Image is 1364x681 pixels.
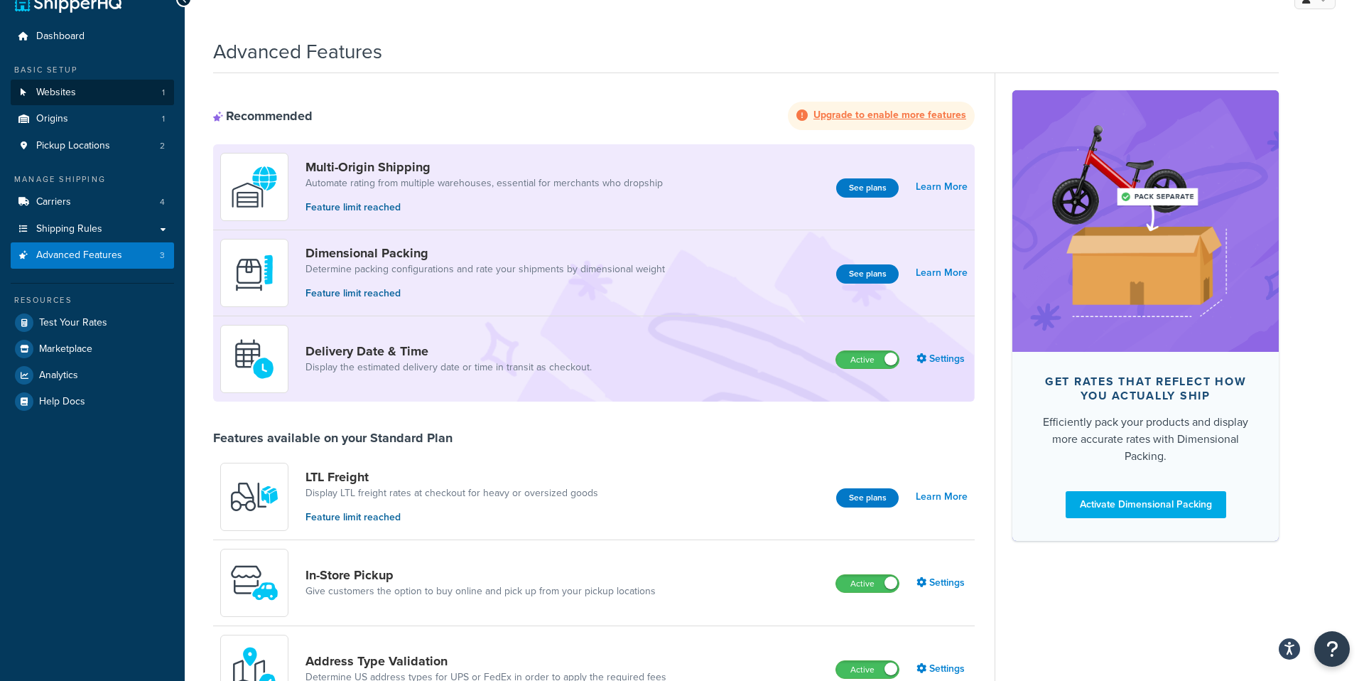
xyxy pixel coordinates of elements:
li: Origins [11,106,174,132]
a: Settings [916,573,968,593]
strong: Upgrade to enable more features [813,107,966,122]
a: Dimensional Packing [305,245,665,261]
span: Websites [36,87,76,99]
div: Get rates that reflect how you actually ship [1035,375,1256,403]
a: Settings [916,349,968,369]
div: Features available on your Standard Plan [213,430,453,446]
li: Pickup Locations [11,133,174,159]
a: Determine packing configurations and rate your shipments by dimensional weight [305,262,665,277]
li: Websites [11,80,174,106]
p: Feature limit reached [305,510,598,525]
a: Delivery Date & Time [305,343,592,359]
span: Origins [36,113,68,125]
a: Websites1 [11,80,174,106]
a: Address Type Validation [305,653,666,669]
div: Efficiently pack your products and display more accurate rates with Dimensional Packing. [1035,414,1256,465]
img: y79ZsPf0fXUFUhFXDzUgf+ktZg5F2+ohG75+v3d2s1D9TjoU8PiyCIluIjV41seZevKCRuEjTPPOKHJsQcmKCXGdfprl3L4q7... [229,472,279,522]
a: Pickup Locations2 [11,133,174,159]
a: Multi-Origin Shipping [305,159,663,175]
a: Activate Dimensional Packing [1066,491,1226,518]
span: 1 [162,87,165,99]
label: Active [836,661,899,678]
a: Help Docs [11,389,174,414]
h1: Advanced Features [213,38,382,65]
a: Analytics [11,363,174,388]
a: Learn More [916,263,968,283]
button: See plans [836,488,899,508]
div: Basic Setup [11,64,174,76]
span: Pickup Locations [36,140,110,152]
span: 3 [160,250,165,262]
a: Test Your Rates [11,310,174,336]
span: Advanced Features [36,250,122,262]
a: Display LTL freight rates at checkout for heavy or oversized goods [305,486,598,500]
button: See plans [836,178,899,198]
img: feature-image-dim-d40ad3071a2b3c8e08177464837368e35600d3c5e73b18a22c1e4bb210dc32ac.png [1034,112,1257,331]
span: Help Docs [39,396,85,408]
span: Test Your Rates [39,317,107,329]
a: Shipping Rules [11,216,174,242]
button: See plans [836,264,899,284]
span: Analytics [39,370,78,382]
label: Active [836,351,899,368]
div: Manage Shipping [11,173,174,186]
span: Shipping Rules [36,223,102,235]
li: Advanced Features [11,242,174,269]
a: Origins1 [11,106,174,132]
a: Learn More [916,177,968,197]
a: Advanced Features3 [11,242,174,269]
a: Settings [916,659,968,679]
a: Display the estimated delivery date or time in transit as checkout. [305,360,592,375]
a: Learn More [916,487,968,507]
a: Dashboard [11,23,174,50]
button: Open Resource Center [1314,631,1350,667]
span: Marketplace [39,343,92,355]
img: WatD5o0RtDAAAAAElFTkSuQmCC [229,162,279,212]
a: Carriers4 [11,189,174,215]
div: Recommended [213,108,313,124]
span: 1 [162,113,165,125]
a: In-Store Pickup [305,567,656,583]
a: LTL Freight [305,469,598,485]
a: Automate rating from multiple warehouses, essential for merchants who dropship [305,176,663,191]
span: 4 [160,196,165,208]
div: Resources [11,294,174,306]
label: Active [836,575,899,592]
span: Carriers [36,196,71,208]
a: Marketplace [11,336,174,362]
a: Give customers the option to buy online and pick up from your pickup locations [305,584,656,599]
img: DTVBYsAAAAAASUVORK5CYII= [229,248,279,298]
img: gfkeb5ejjkALwAAAABJRU5ErkJggg== [229,334,279,384]
li: Carriers [11,189,174,215]
span: Dashboard [36,31,85,43]
img: wfgcfpwTIucLEAAAAASUVORK5CYII= [229,558,279,608]
p: Feature limit reached [305,286,665,301]
p: Feature limit reached [305,200,663,215]
span: 2 [160,140,165,152]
